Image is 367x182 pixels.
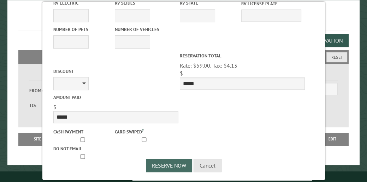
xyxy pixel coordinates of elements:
[194,159,221,172] button: Cancel
[53,128,113,135] label: Cash payment
[316,133,349,145] th: Edit
[115,26,175,33] label: Number of Vehicles
[29,87,48,94] label: From:
[29,72,105,80] label: Dates
[29,102,48,109] label: To:
[18,50,349,63] h2: Filters
[18,12,349,31] h1: Reservations
[180,52,305,59] label: Reservation Total
[180,70,183,77] span: $
[241,0,301,7] label: RV License Plate
[180,62,237,69] span: Rate: $59.00, Tax: $4.13
[146,159,192,172] button: Reserve Now
[53,103,57,111] span: $
[53,145,113,152] label: Do not email
[22,133,53,145] th: Site
[53,26,113,33] label: Number of Pets
[53,94,178,101] label: Amount paid
[142,128,144,133] a: ?
[326,52,347,62] button: Reset
[53,68,178,75] label: Discount
[115,127,175,135] label: Card swiped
